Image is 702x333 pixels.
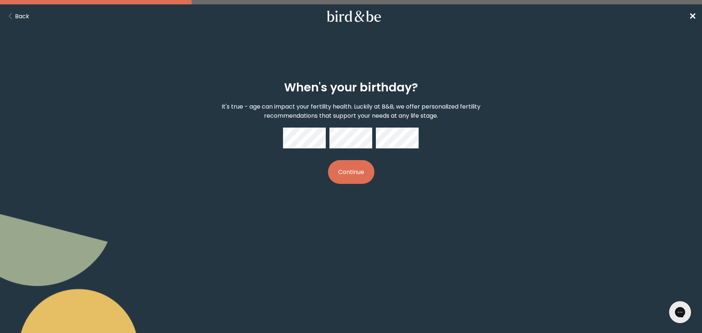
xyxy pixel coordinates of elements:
[689,10,696,22] span: ✕
[689,10,696,23] a: ✕
[328,160,374,184] button: Continue
[665,299,695,326] iframe: Gorgias live chat messenger
[215,102,487,120] p: It's true - age can impact your fertility health. Luckily at B&B, we offer personalized fertility...
[6,12,29,21] button: Back Button
[284,79,418,96] h2: When's your birthday?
